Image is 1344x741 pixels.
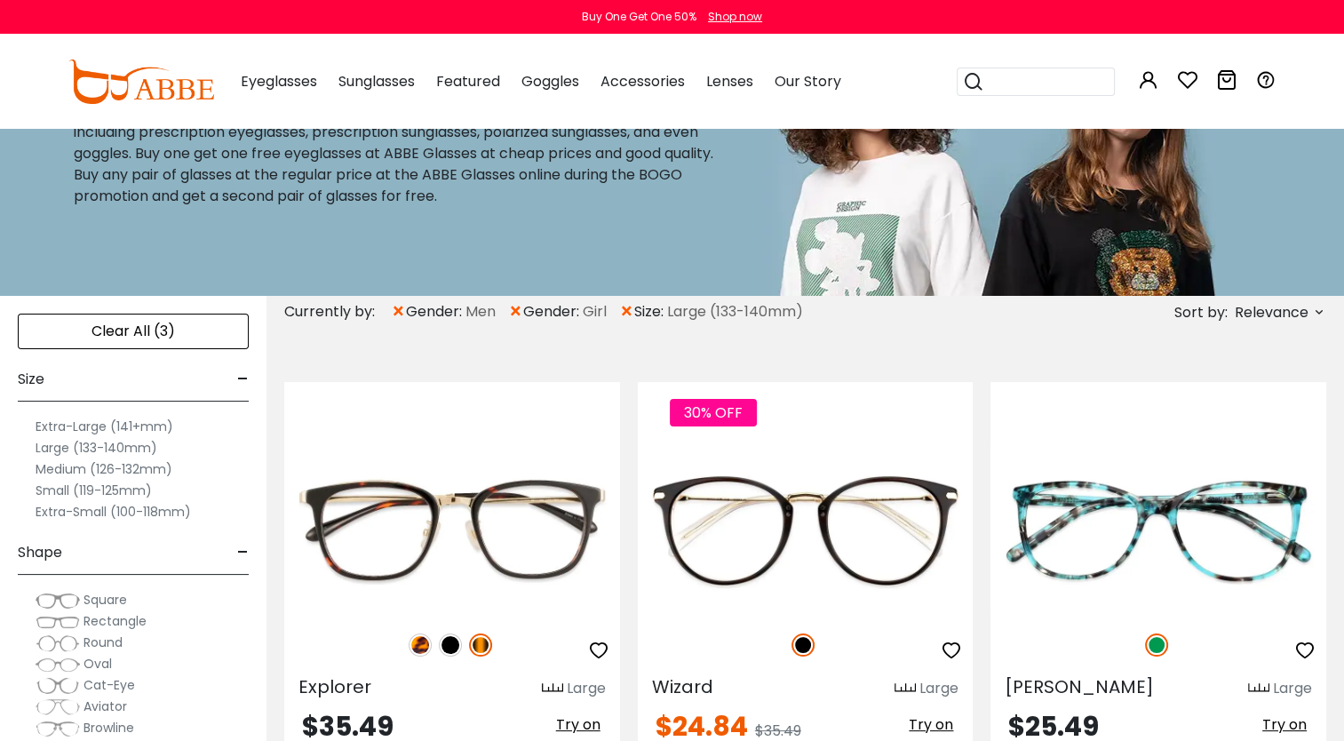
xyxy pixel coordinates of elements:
[1235,297,1308,329] span: Relevance
[36,416,173,437] label: Extra-Large (141+mm)
[469,633,492,657] img: Tortoise
[990,446,1326,614] img: Green Viola - Acetate ,Universal Bridge Fit
[903,713,958,737] button: Try on
[36,613,80,631] img: Rectangle.png
[652,674,713,699] span: Wizard
[895,682,916,696] img: size ruler
[1257,713,1312,737] button: Try on
[406,301,465,323] span: gender:
[36,720,80,737] img: Browline.png
[436,71,500,92] span: Featured
[74,100,720,207] p: BOGO Glasses promotion offers a wide selection of eyewear glasses to choose from, including presc...
[699,9,762,24] a: Shop now
[68,60,214,104] img: abbeglasses.com
[36,698,80,716] img: Aviator.png
[84,676,135,694] span: Cat-Eye
[237,531,249,574] span: -
[298,674,371,699] span: Explorer
[18,531,62,574] span: Shape
[84,719,134,737] span: Browline
[634,301,667,323] span: size:
[36,592,80,610] img: Square.png
[338,71,415,92] span: Sunglasses
[670,399,757,426] span: 30% OFF
[551,713,606,737] button: Try on
[583,301,607,323] span: Girl
[36,656,80,673] img: Oval.png
[556,714,600,735] span: Try on
[84,655,112,673] span: Oval
[284,296,391,328] div: Currently by:
[600,71,685,92] span: Accessories
[708,9,762,25] div: Shop now
[237,358,249,401] span: -
[1174,302,1228,323] span: Sort by:
[791,633,815,657] img: Black
[508,296,523,328] span: ×
[409,633,432,657] img: Leopard
[521,71,579,92] span: Goggles
[667,301,803,323] span: Large (133-140mm)
[36,677,80,695] img: Cat-Eye.png
[638,446,974,614] img: Black Wizard - Metal ,Universal Bridge Fit
[36,437,157,458] label: Large (133-140mm)
[36,501,191,522] label: Extra-Small (100-118mm)
[84,591,127,609] span: Square
[755,721,801,741] span: $35.49
[439,633,462,657] img: Black
[1248,682,1269,696] img: size ruler
[84,633,123,651] span: Round
[706,71,753,92] span: Lenses
[523,301,583,323] span: gender:
[18,358,44,401] span: Size
[241,71,317,92] span: Eyeglasses
[284,446,620,614] img: Tortoise Explorer - Metal ,Adjust Nose Pads
[84,612,147,630] span: Rectangle
[36,634,80,652] img: Round.png
[542,682,563,696] img: size ruler
[619,296,634,328] span: ×
[1145,633,1168,657] img: Green
[465,301,496,323] span: Men
[567,678,606,699] div: Large
[36,458,172,480] label: Medium (126-132mm)
[1262,714,1307,735] span: Try on
[582,9,696,25] div: Buy One Get One 50%
[775,71,841,92] span: Our Story
[391,296,406,328] span: ×
[36,480,152,501] label: Small (119-125mm)
[18,314,249,349] div: Clear All (3)
[919,678,958,699] div: Large
[909,714,953,735] span: Try on
[1273,678,1312,699] div: Large
[1005,674,1154,699] span: [PERSON_NAME]
[84,697,127,715] span: Aviator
